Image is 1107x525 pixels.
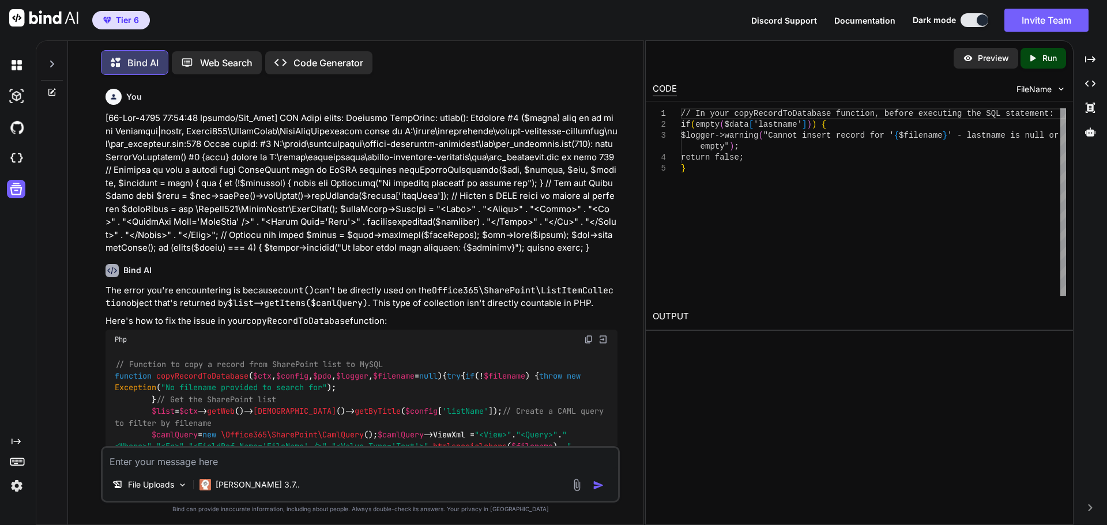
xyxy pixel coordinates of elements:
span: [DEMOGRAPHIC_DATA] [253,406,336,417]
span: 'lastname' [754,120,802,129]
p: Bind AI [127,56,159,70]
button: Documentation [834,14,895,27]
img: chevron down [1056,84,1066,94]
button: Invite Team [1004,9,1089,32]
p: Code Generator [293,56,363,70]
span: ; [734,142,739,151]
span: "Cannot insert record for ' [763,131,894,140]
span: "<Eq>" [156,441,184,452]
span: ) [729,142,734,151]
span: \Office365\SharePoint\CamlQuery [221,429,364,440]
img: Pick Models [178,480,187,490]
span: $list [152,406,175,417]
h6: You [126,91,142,103]
span: return false; [681,153,744,162]
span: $camlQuery [152,429,198,440]
img: Claude 3.7 Sonnet (Anthropic) [199,479,211,490]
span: $config [276,371,308,381]
p: File Uploads [128,479,174,490]
img: icon [593,479,604,491]
span: ] [802,120,807,129]
span: ( ) [115,371,442,381]
span: ) [812,120,816,129]
span: "No filename provided to search for" [161,383,327,393]
div: 4 [653,152,666,163]
span: htmlspecialchars [433,441,507,452]
span: } [942,131,947,140]
img: darkChat [7,55,27,75]
span: if [681,120,691,129]
span: xecuting the SQL statement: [923,109,1054,118]
span: Php [115,335,127,344]
img: preview [963,53,973,63]
span: getByTitle [355,406,401,417]
img: Bind AI [9,9,78,27]
span: "<Value Type='Text'>" [332,441,428,452]
span: Discord Support [751,16,817,25]
span: $filename [899,131,943,140]
span: null [419,371,438,381]
span: "<Query>" [516,429,558,440]
span: getWeb [207,406,235,417]
span: Dark mode [913,14,956,26]
span: // Create a CAML query to filter by filename [115,406,608,428]
span: // Get the SharePoint list [156,394,276,405]
img: cloudideIcon [7,149,27,168]
span: $logger->warning [681,131,758,140]
span: 'listName' [442,406,488,417]
span: function [115,371,152,381]
img: Open in Browser [598,334,608,345]
span: "<FieldRef Name='FileName' />" [189,441,327,452]
p: Preview [978,52,1009,64]
span: new [202,429,216,440]
img: premium [103,17,111,24]
span: Documentation [834,16,895,25]
p: Web Search [200,56,253,70]
span: { [821,120,826,129]
span: // In your copyRecordToDatabase function, before e [681,109,923,118]
span: empty" [700,142,729,151]
span: empty [695,120,720,129]
span: Exception [115,383,156,393]
p: Run [1042,52,1057,64]
p: The error you're encountering is because can't be directly used on the object that's returned by ... [106,284,617,310]
span: [ [748,120,753,129]
p: [66-Lor-4795 77:54:48 Ipsumdo/Sit_Amet] CON Adipi elits: Doeiusmo TempOrinc: utlab(): Etdolore #4... [106,112,617,255]
p: Bind can provide inaccurate information, including about people. Always double-check its answers.... [101,505,620,513]
code: count() [278,285,314,296]
span: , , , , = [253,371,438,381]
code: $list->getItems($camlQuery) [228,297,368,309]
span: $filename [484,371,525,381]
img: attachment [570,478,583,492]
img: githubDark [7,118,27,137]
span: $pdo [313,371,332,381]
span: ( [690,120,695,129]
span: new [567,371,581,381]
span: $config [405,406,438,417]
div: CODE [653,82,677,96]
span: ( [758,131,763,140]
span: $ctx [179,406,198,417]
div: 2 [653,119,666,130]
h6: Bind AI [123,265,152,276]
span: FileName [1016,84,1052,95]
span: $camlQuery [378,429,424,440]
span: Tier 6 [116,14,139,26]
span: $filename [373,371,415,381]
span: { [894,131,898,140]
span: "<View>" [475,429,511,440]
span: ( [720,120,724,129]
span: try [447,371,461,381]
p: Here's how to fix the issue in your function: [106,315,617,328]
span: // Function to copy a record from SharePoint list to MySQL [115,359,383,369]
div: 5 [653,163,666,174]
img: copy [584,335,593,344]
span: } [681,164,686,173]
span: $logger [336,371,368,381]
h2: OUTPUT [646,303,1073,330]
span: $ctx [253,371,272,381]
img: darkAi-studio [7,86,27,106]
span: ' - lastname is null or [947,131,1059,140]
span: throw [539,371,562,381]
button: premiumTier 6 [92,11,150,29]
